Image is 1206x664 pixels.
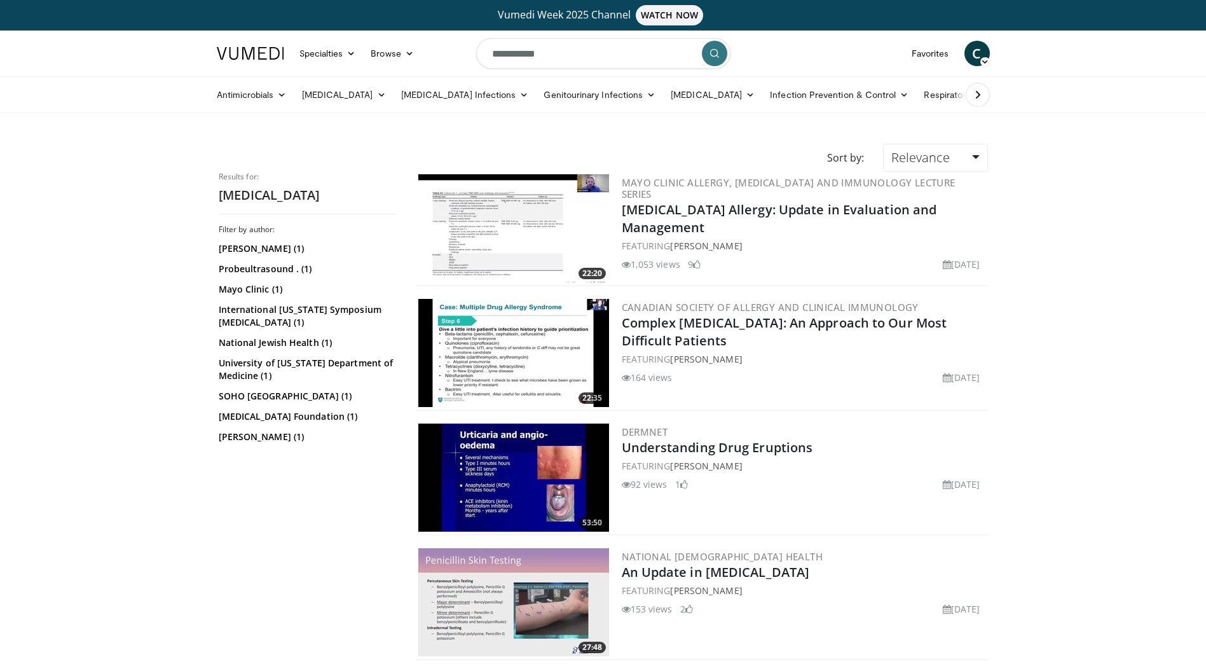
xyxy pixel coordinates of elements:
[622,352,985,366] div: FEATURING
[670,353,742,365] a: [PERSON_NAME]
[622,439,813,456] a: Understanding Drug Eruptions
[219,390,394,403] a: SOHO [GEOGRAPHIC_DATA] (1)
[762,82,916,107] a: Infection Prevention & Control
[219,283,394,296] a: Mayo Clinic (1)
[418,299,609,407] a: 22:35
[680,602,693,616] li: 2
[943,371,980,384] li: [DATE]
[219,172,397,182] p: Results for:
[904,41,957,66] a: Favorites
[418,424,609,532] img: 4e553e17-a151-40ac-8f1b-c1683839cbce.300x170_q85_crop-smart_upscale.jpg
[219,263,394,275] a: Probeultrasound . (1)
[536,82,663,107] a: Genitourinary Infections
[622,425,668,438] a: DermNet
[219,410,394,423] a: [MEDICAL_DATA] Foundation (1)
[964,41,990,66] a: C
[476,38,730,69] input: Search topics, interventions
[622,371,673,384] li: 164 views
[622,239,985,252] div: FEATURING
[209,82,294,107] a: Antimicrobials
[670,240,742,252] a: [PERSON_NAME]
[219,336,394,349] a: National Jewish Health (1)
[418,174,609,282] a: 22:20
[418,174,609,282] img: 22c2e923-058a-4dbc-90d4-c08aca70062c.300x170_q85_crop-smart_upscale.jpg
[292,41,364,66] a: Specialties
[943,478,980,491] li: [DATE]
[418,299,609,407] img: 89aeb5a4-9883-4806-9189-af82dcab7662.300x170_q85_crop-smart_upscale.jpg
[579,392,606,404] span: 22:35
[579,517,606,529] span: 53:50
[916,82,1034,107] a: Respiratory Infections
[217,47,284,60] img: VuMedi Logo
[943,602,980,616] li: [DATE]
[622,258,680,271] li: 1,053 views
[688,258,701,271] li: 9
[219,357,394,382] a: University of [US_STATE] Department of Medicine (1)
[418,548,609,656] a: 27:48
[418,548,609,656] img: 18f3c78f-3e71-417a-81b0-f3fa6363edae.300x170_q85_crop-smart_upscale.jpg
[579,642,606,653] span: 27:48
[622,564,810,581] a: An Update in [MEDICAL_DATA]
[219,5,988,25] a: Vumedi Week 2025 ChannelWATCH NOW
[622,478,668,491] li: 92 views
[636,5,703,25] span: WATCH NOW
[891,149,950,166] span: Relevance
[363,41,421,66] a: Browse
[622,584,985,597] div: FEATURING
[883,144,987,172] a: Relevance
[663,82,762,107] a: [MEDICAL_DATA]
[622,176,956,200] a: Mayo Clinic Allergy, [MEDICAL_DATA] and Immunology Lecture Series
[675,478,688,491] li: 1
[219,242,394,255] a: [PERSON_NAME] (1)
[219,225,397,235] h3: Filter by author:
[418,424,609,532] a: 53:50
[622,550,823,563] a: National [DEMOGRAPHIC_DATA] Health
[622,301,919,314] a: Canadian Society of Allergy and Clinical Immunology
[670,584,742,597] a: [PERSON_NAME]
[394,82,537,107] a: [MEDICAL_DATA] Infections
[219,303,394,329] a: International [US_STATE] Symposium [MEDICAL_DATA] (1)
[943,258,980,271] li: [DATE]
[622,314,947,349] a: Complex [MEDICAL_DATA]: An Approach to Our Most Difficult Patients
[219,431,394,443] a: [PERSON_NAME] (1)
[622,201,937,236] a: [MEDICAL_DATA] Allergy: Update in Evaluation and Management
[818,144,874,172] div: Sort by:
[219,187,397,204] h2: [MEDICAL_DATA]
[579,268,606,279] span: 22:20
[294,82,394,107] a: [MEDICAL_DATA]
[622,459,985,473] div: FEATURING
[670,460,742,472] a: [PERSON_NAME]
[622,602,673,616] li: 153 views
